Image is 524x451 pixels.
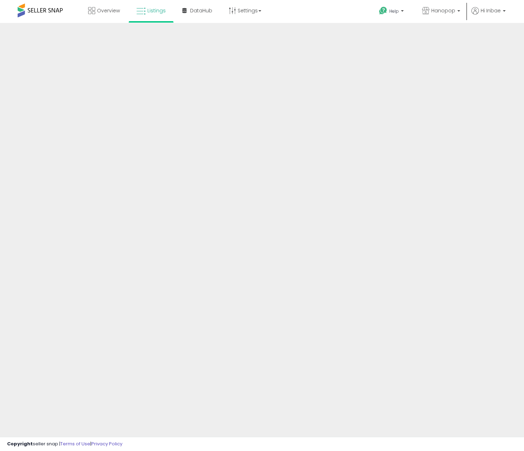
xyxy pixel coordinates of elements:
[379,6,388,15] i: Get Help
[97,7,120,14] span: Overview
[481,7,501,14] span: Hi Inbae
[190,7,212,14] span: DataHub
[471,7,506,23] a: Hi Inbae
[431,7,455,14] span: Hanopop
[389,8,399,14] span: Help
[147,7,166,14] span: Listings
[373,1,411,23] a: Help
